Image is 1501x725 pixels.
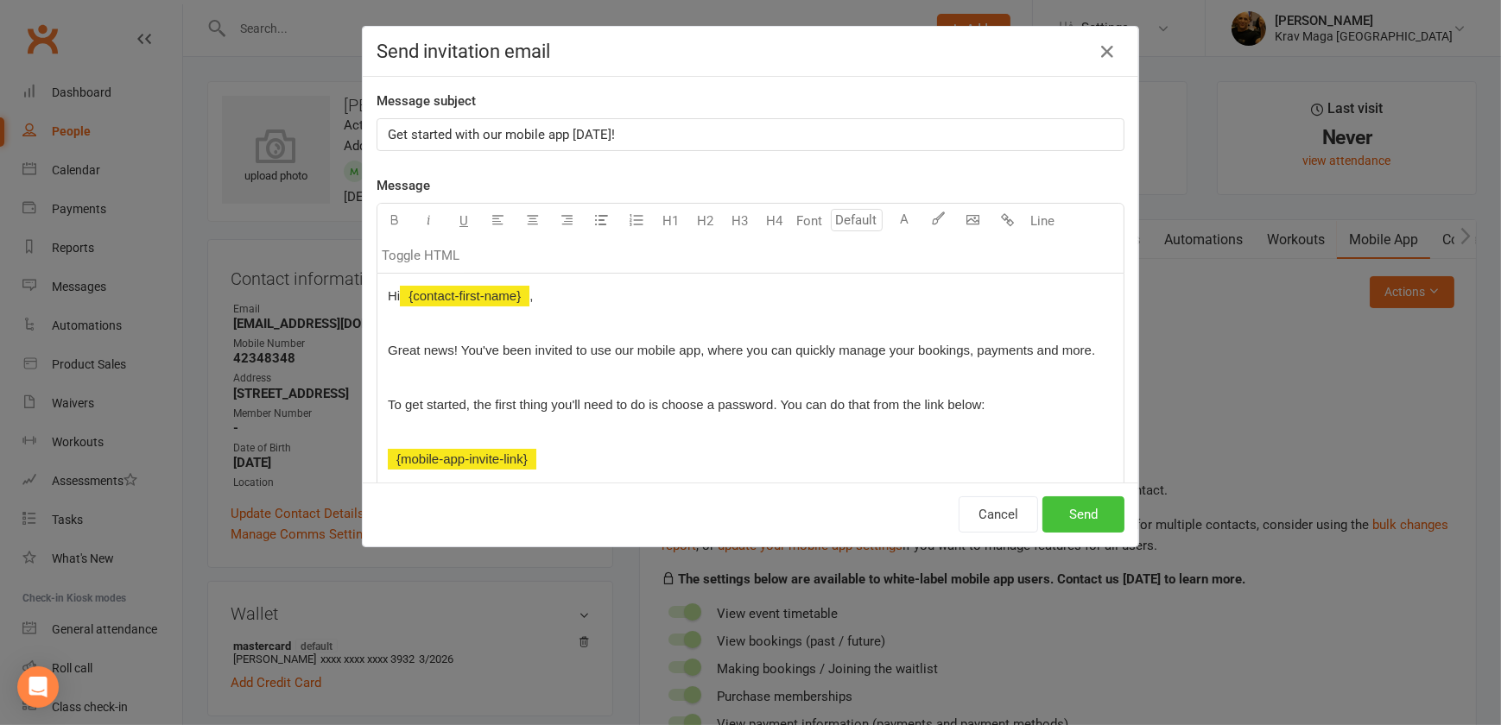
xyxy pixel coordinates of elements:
span: U [459,213,468,229]
button: H1 [654,204,688,238]
span: Great news! You've been invited to use our mobile app, where you can quickly manage your bookings... [388,343,1095,357]
span: Get started with our mobile app [DATE]! [388,127,615,142]
button: Toggle HTML [377,238,464,273]
button: H2 [688,204,723,238]
button: Font [792,204,826,238]
input: Default [831,209,883,231]
button: Line [1025,204,1060,238]
label: Message [377,175,430,196]
label: Message subject [377,91,476,111]
button: Send [1042,496,1124,533]
button: Close [1093,38,1121,66]
span: To get started, the first thing you'll need to do is choose a password. You can do that from the ... [388,397,985,412]
span: Hi [388,288,400,303]
h4: Send invitation email [377,41,1124,62]
button: U [446,204,481,238]
div: Open Intercom Messenger [17,666,59,708]
span: , [529,288,533,303]
button: H3 [723,204,757,238]
button: H4 [757,204,792,238]
button: Cancel [959,496,1038,533]
button: A [887,204,921,238]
